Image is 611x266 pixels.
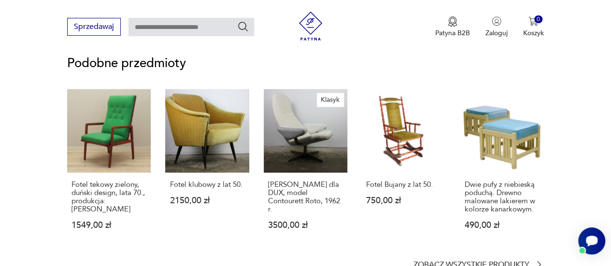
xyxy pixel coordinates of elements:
button: 0Koszyk [523,16,544,38]
button: Patyna B2B [435,16,470,38]
a: Fotel tekowy zielony, duński design, lata 70., produkcja: DaniaFotel tekowy zielony, duński desig... [67,89,151,248]
img: Ikona medalu [448,16,457,27]
button: Sprzedawaj [67,18,121,36]
div: 0 [534,15,542,24]
p: Fotel klubowy z lat 50. [170,181,244,189]
button: Szukaj [237,21,249,32]
p: 3500,00 zł [268,221,343,229]
p: Dwie pufy z niebieską poduchą. Drewno malowane lakierem w kolorze kanarkowym. [465,181,540,213]
p: Fotel tekowy zielony, duński design, lata 70., produkcja: [PERSON_NAME] [71,181,146,213]
p: Fotel Bujany z lat 50. [366,181,441,189]
p: Podobne przedmioty [67,57,544,69]
a: Fotel Bujany z lat 50.Fotel Bujany z lat 50.750,00 zł [362,89,445,248]
a: Sprzedawaj [67,24,121,31]
p: Koszyk [523,28,544,38]
p: Zaloguj [485,28,508,38]
p: 2150,00 zł [170,196,244,205]
button: Zaloguj [485,16,508,38]
a: Fotel klubowy z lat 50.Fotel klubowy z lat 50.2150,00 zł [165,89,249,248]
p: [PERSON_NAME] dla DUX, model Contourett Roto, 1962 r. [268,181,343,213]
a: Ikona medaluPatyna B2B [435,16,470,38]
a: Dwie pufy z niebieską poduchą. Drewno malowane lakierem w kolorze kanarkowym.Dwie pufy z niebiesk... [460,89,544,248]
img: Ikonka użytkownika [492,16,501,26]
p: 490,00 zł [465,221,540,229]
img: Ikona koszyka [528,16,538,26]
p: 1549,00 zł [71,221,146,229]
p: Patyna B2B [435,28,470,38]
iframe: Smartsupp widget button [578,227,605,254]
p: 750,00 zł [366,196,441,205]
img: Patyna - sklep z meblami i dekoracjami vintage [296,12,325,41]
a: KlasykAlf Svensson dla DUX, model Contourett Roto, 1962 r.[PERSON_NAME] dla DUX, model Contourett... [264,89,347,248]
